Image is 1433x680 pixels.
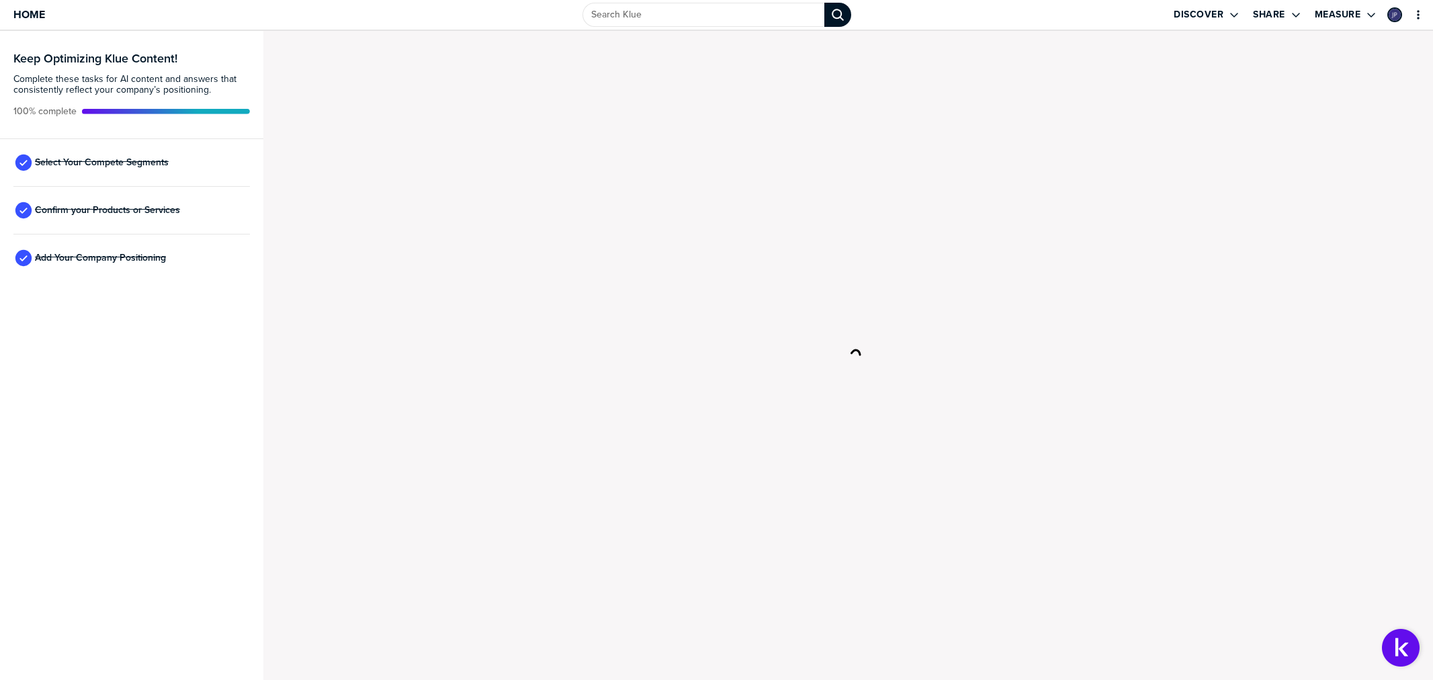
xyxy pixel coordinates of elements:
input: Search Klue [582,3,824,27]
div: Search Klue [824,3,851,27]
label: Share [1253,9,1285,21]
span: Complete these tasks for AI content and answers that consistently reflect your company’s position... [13,74,250,95]
label: Measure [1315,9,1361,21]
label: Discover [1174,9,1223,21]
span: Active [13,106,77,117]
button: Open Support Center [1382,629,1420,667]
img: 9f4f4aba069b2a81e90a491e73a8d336-sml.png [1389,9,1401,21]
span: Select Your Compete Segments [35,157,169,168]
a: Edit Profile [1386,6,1403,24]
span: Add Your Company Positioning [35,253,166,263]
span: Home [13,9,45,20]
span: Confirm your Products or Services [35,205,180,216]
div: Jacob Presson [1387,7,1402,22]
h3: Keep Optimizing Klue Content! [13,52,250,65]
